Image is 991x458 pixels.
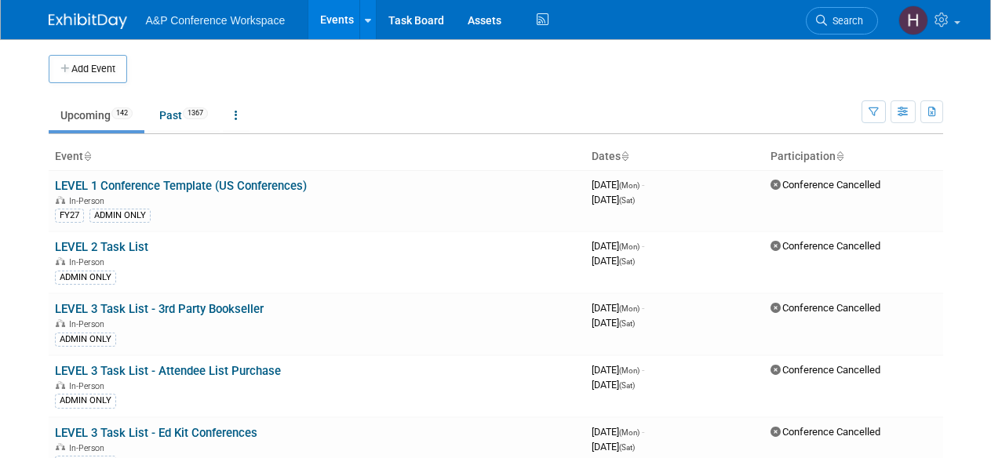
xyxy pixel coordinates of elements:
[69,196,109,206] span: In-Person
[69,443,109,453] span: In-Person
[592,255,635,267] span: [DATE]
[619,257,635,266] span: (Sat)
[592,317,635,329] span: [DATE]
[592,426,644,438] span: [DATE]
[55,333,116,347] div: ADMIN ONLY
[56,381,65,389] img: In-Person Event
[619,366,639,375] span: (Mon)
[55,394,116,408] div: ADMIN ONLY
[592,240,644,252] span: [DATE]
[642,179,644,191] span: -
[49,144,585,170] th: Event
[771,179,880,191] span: Conference Cancelled
[898,5,928,35] img: Hannah Siegel
[771,240,880,252] span: Conference Cancelled
[55,240,148,254] a: LEVEL 2 Task List
[764,144,943,170] th: Participation
[148,100,220,130] a: Past1367
[592,364,644,376] span: [DATE]
[55,426,257,440] a: LEVEL 3 Task List - Ed Kit Conferences
[111,107,133,119] span: 142
[56,319,65,327] img: In-Person Event
[49,55,127,83] button: Add Event
[592,441,635,453] span: [DATE]
[69,257,109,267] span: In-Person
[619,381,635,390] span: (Sat)
[56,257,65,265] img: In-Person Event
[49,100,144,130] a: Upcoming142
[55,209,84,223] div: FY27
[642,426,644,438] span: -
[836,150,843,162] a: Sort by Participation Type
[585,144,764,170] th: Dates
[55,179,307,193] a: LEVEL 1 Conference Template (US Conferences)
[592,379,635,391] span: [DATE]
[619,428,639,437] span: (Mon)
[49,13,127,29] img: ExhibitDay
[619,196,635,205] span: (Sat)
[642,240,644,252] span: -
[69,319,109,329] span: In-Person
[55,364,281,378] a: LEVEL 3 Task List - Attendee List Purchase
[83,150,91,162] a: Sort by Event Name
[619,443,635,452] span: (Sat)
[619,319,635,328] span: (Sat)
[55,271,116,285] div: ADMIN ONLY
[592,179,644,191] span: [DATE]
[69,381,109,391] span: In-Person
[771,426,880,438] span: Conference Cancelled
[146,14,286,27] span: A&P Conference Workspace
[183,107,208,119] span: 1367
[771,364,880,376] span: Conference Cancelled
[592,302,644,314] span: [DATE]
[89,209,151,223] div: ADMIN ONLY
[771,302,880,314] span: Conference Cancelled
[806,7,878,35] a: Search
[642,302,644,314] span: -
[56,196,65,204] img: In-Person Event
[827,15,863,27] span: Search
[619,304,639,313] span: (Mon)
[619,181,639,190] span: (Mon)
[621,150,628,162] a: Sort by Start Date
[56,443,65,451] img: In-Person Event
[592,194,635,205] span: [DATE]
[55,302,264,316] a: LEVEL 3 Task List - 3rd Party Bookseller
[642,364,644,376] span: -
[619,242,639,251] span: (Mon)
